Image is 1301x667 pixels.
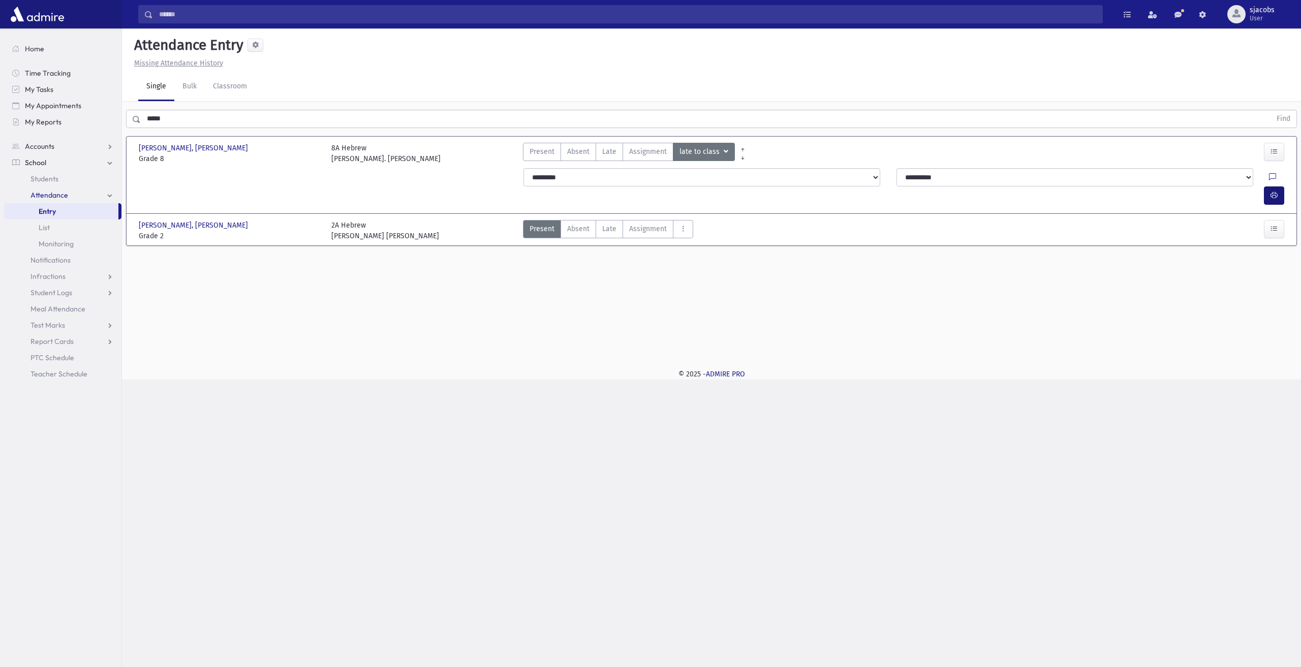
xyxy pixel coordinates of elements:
[602,224,616,234] span: Late
[138,369,1285,379] div: © 2025 -
[4,236,121,252] a: Monitoring
[629,224,667,234] span: Assignment
[130,59,223,68] a: Missing Attendance History
[1250,14,1275,22] span: User
[130,37,243,54] h5: Attendance Entry
[4,317,121,333] a: Test Marks
[25,44,44,53] span: Home
[25,158,46,167] span: School
[4,252,121,268] a: Notifications
[30,174,58,183] span: Students
[4,219,121,236] a: List
[4,301,121,317] a: Meal Attendance
[706,370,745,378] a: ADMIRE PRO
[8,4,67,24] img: AdmirePro
[139,143,250,153] span: [PERSON_NAME], [PERSON_NAME]
[25,142,54,151] span: Accounts
[139,231,321,241] span: Grade 2
[39,239,74,248] span: Monitoring
[331,143,441,164] div: 8A Hebrew [PERSON_NAME]. [PERSON_NAME]
[4,171,121,187] a: Students
[4,366,121,382] a: Teacher Schedule
[331,220,439,241] div: 2A Hebrew [PERSON_NAME] [PERSON_NAME]
[4,138,121,154] a: Accounts
[523,220,693,241] div: AttTypes
[4,65,121,81] a: Time Tracking
[25,85,53,94] span: My Tasks
[25,117,61,126] span: My Reports
[629,146,667,157] span: Assignment
[138,73,174,101] a: Single
[4,154,121,171] a: School
[174,73,205,101] a: Bulk
[30,369,87,378] span: Teacher Schedule
[30,304,85,313] span: Meal Attendance
[1271,110,1296,128] button: Find
[4,98,121,114] a: My Appointments
[567,146,590,157] span: Absent
[4,284,121,301] a: Student Logs
[4,350,121,366] a: PTC Schedule
[30,353,74,362] span: PTC Schedule
[139,153,321,164] span: Grade 8
[530,146,554,157] span: Present
[205,73,255,101] a: Classroom
[523,143,735,164] div: AttTypes
[39,207,56,216] span: Entry
[4,333,121,350] a: Report Cards
[30,337,74,346] span: Report Cards
[25,69,71,78] span: Time Tracking
[153,5,1102,23] input: Search
[1250,6,1275,14] span: sjacobs
[4,81,121,98] a: My Tasks
[567,224,590,234] span: Absent
[4,41,121,57] a: Home
[134,59,223,68] u: Missing Attendance History
[4,187,121,203] a: Attendance
[30,190,68,200] span: Attendance
[30,256,71,265] span: Notifications
[30,288,72,297] span: Student Logs
[30,321,65,330] span: Test Marks
[4,268,121,284] a: Infractions
[4,114,121,130] a: My Reports
[4,203,118,219] a: Entry
[30,272,66,281] span: Infractions
[25,101,81,110] span: My Appointments
[39,223,50,232] span: List
[139,220,250,231] span: [PERSON_NAME], [PERSON_NAME]
[530,224,554,234] span: Present
[673,143,735,161] button: late to class
[602,146,616,157] span: Late
[679,146,722,157] span: late to class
